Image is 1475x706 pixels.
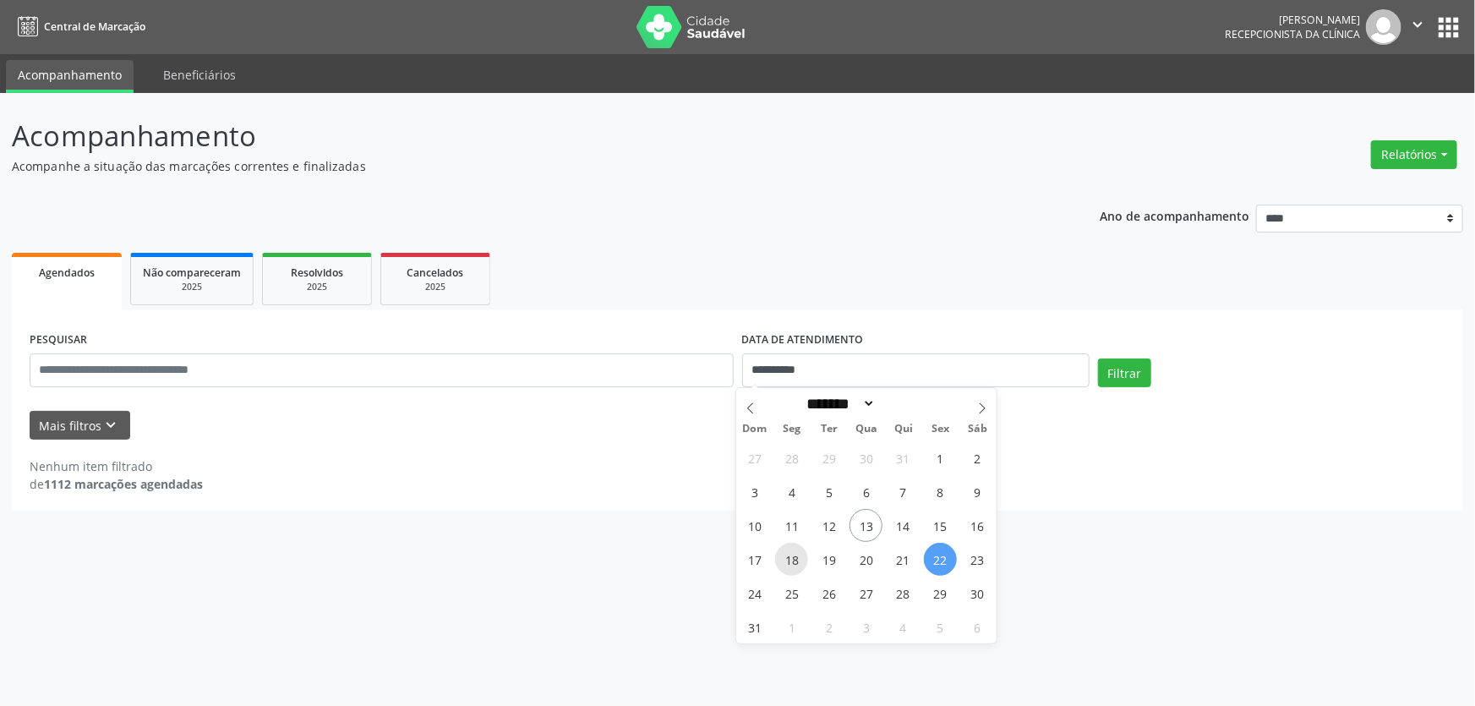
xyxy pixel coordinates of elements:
[30,411,130,441] button: Mais filtroskeyboard_arrow_down
[1408,15,1427,34] i: 
[775,441,808,474] span: Julho 28, 2025
[801,395,876,413] select: Month
[1371,140,1457,169] button: Relatórios
[924,610,957,643] span: Setembro 5, 2025
[812,610,845,643] span: Setembro 2, 2025
[812,475,845,508] span: Agosto 5, 2025
[812,543,845,576] span: Agosto 19, 2025
[887,441,920,474] span: Julho 31, 2025
[961,610,994,643] span: Setembro 6, 2025
[812,509,845,542] span: Agosto 12, 2025
[1101,205,1250,226] p: Ano de acompanhamento
[1434,13,1463,42] button: apps
[738,441,771,474] span: Julho 27, 2025
[961,543,994,576] span: Agosto 23, 2025
[961,577,994,610] span: Agosto 30, 2025
[885,424,922,435] span: Qui
[961,509,994,542] span: Agosto 16, 2025
[775,610,808,643] span: Setembro 1, 2025
[924,543,957,576] span: Agosto 22, 2025
[812,441,845,474] span: Julho 29, 2025
[812,577,845,610] span: Agosto 26, 2025
[12,115,1028,157] p: Acompanhamento
[959,424,997,435] span: Sáb
[742,327,864,353] label: DATA DE ATENDIMENTO
[102,416,121,435] i: keyboard_arrow_down
[738,475,771,508] span: Agosto 3, 2025
[151,60,248,90] a: Beneficiários
[1401,9,1434,45] button: 
[887,509,920,542] span: Agosto 14, 2025
[143,281,241,293] div: 2025
[1366,9,1401,45] img: img
[811,424,848,435] span: Ter
[849,441,882,474] span: Julho 30, 2025
[887,577,920,610] span: Agosto 28, 2025
[6,60,134,93] a: Acompanhamento
[849,475,882,508] span: Agosto 6, 2025
[887,543,920,576] span: Agosto 21, 2025
[12,13,145,41] a: Central de Marcação
[738,543,771,576] span: Agosto 17, 2025
[39,265,95,280] span: Agendados
[738,610,771,643] span: Agosto 31, 2025
[775,577,808,610] span: Agosto 25, 2025
[775,475,808,508] span: Agosto 4, 2025
[44,476,203,492] strong: 1112 marcações agendadas
[30,457,203,475] div: Nenhum item filtrado
[12,157,1028,175] p: Acompanhe a situação das marcações correntes e finalizadas
[773,424,811,435] span: Seg
[44,19,145,34] span: Central de Marcação
[924,509,957,542] span: Agosto 15, 2025
[393,281,478,293] div: 2025
[775,543,808,576] span: Agosto 18, 2025
[961,441,994,474] span: Agosto 2, 2025
[849,610,882,643] span: Setembro 3, 2025
[738,509,771,542] span: Agosto 10, 2025
[30,475,203,493] div: de
[876,395,931,413] input: Year
[1225,13,1360,27] div: [PERSON_NAME]
[848,424,885,435] span: Qua
[775,509,808,542] span: Agosto 11, 2025
[924,577,957,610] span: Agosto 29, 2025
[887,610,920,643] span: Setembro 4, 2025
[143,265,241,280] span: Não compareceram
[849,509,882,542] span: Agosto 13, 2025
[922,424,959,435] span: Sex
[961,475,994,508] span: Agosto 9, 2025
[407,265,464,280] span: Cancelados
[275,281,359,293] div: 2025
[736,424,773,435] span: Dom
[849,577,882,610] span: Agosto 27, 2025
[291,265,343,280] span: Resolvidos
[924,441,957,474] span: Agosto 1, 2025
[887,475,920,508] span: Agosto 7, 2025
[924,475,957,508] span: Agosto 8, 2025
[1225,27,1360,41] span: Recepcionista da clínica
[1098,358,1151,387] button: Filtrar
[30,327,87,353] label: PESQUISAR
[738,577,771,610] span: Agosto 24, 2025
[849,543,882,576] span: Agosto 20, 2025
